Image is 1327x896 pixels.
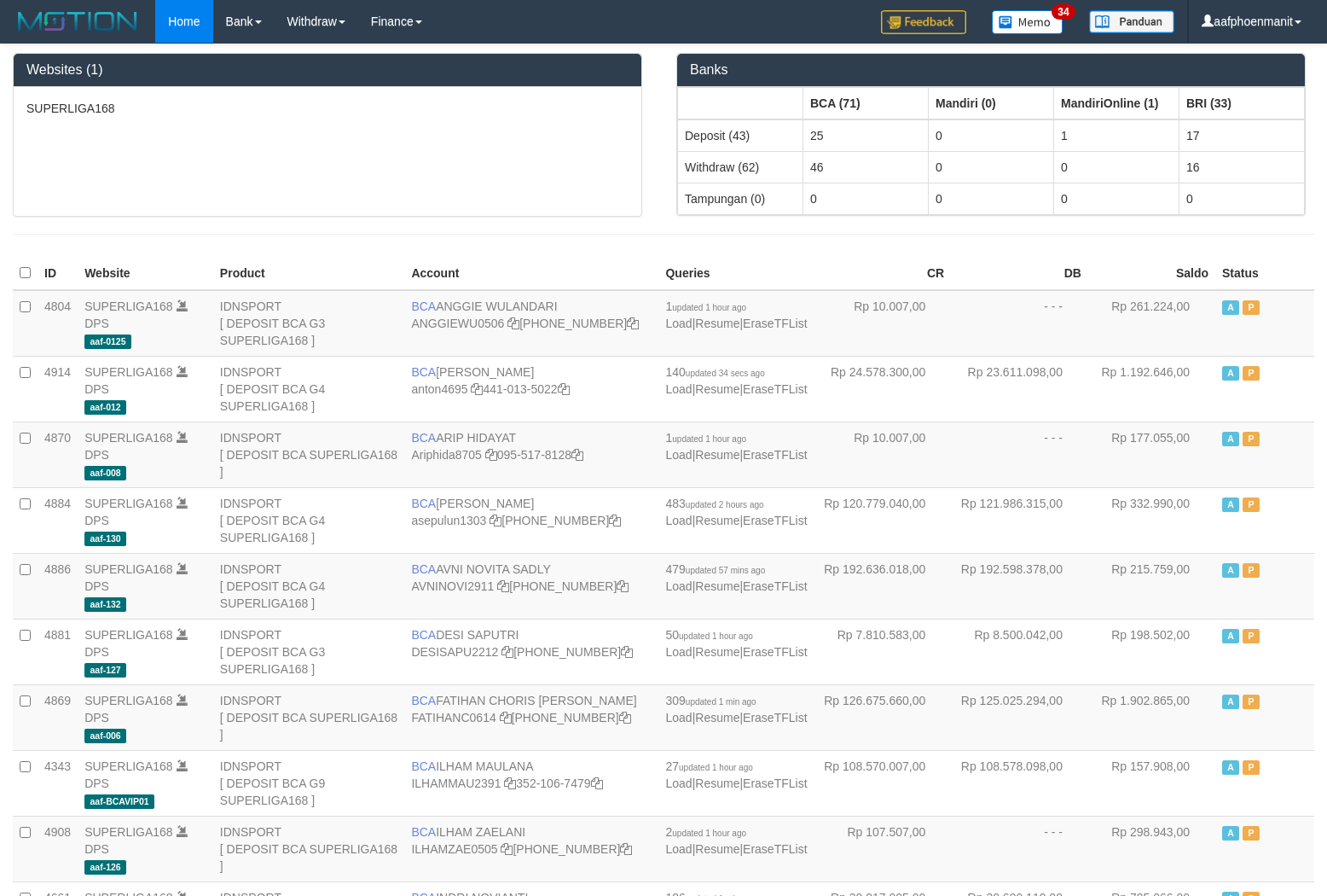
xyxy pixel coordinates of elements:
td: Rp 332.990,00 [1088,487,1215,553]
td: 1 [1054,119,1179,152]
a: SUPERLIGA168 [84,497,173,510]
td: 0 [1179,183,1305,214]
th: Group: activate to sort column ascending [929,87,1054,119]
td: IDNSPORT [ DEPOSIT BCA G4 SUPERLIGA168 ] [213,487,405,553]
span: Paused [1243,366,1260,381]
a: Resume [695,842,739,856]
a: Copy AVNINOVI2911 to clipboard [497,579,509,593]
td: 25 [803,119,929,152]
td: DESI SAPUTRI [PHONE_NUMBER] [404,619,658,684]
a: Resume [695,777,739,790]
a: Resume [695,645,739,659]
span: | | [665,365,807,396]
a: Load [665,514,692,527]
td: ILHAM MAULANA 352-106-7479 [404,750,658,816]
td: 0 [1054,183,1179,214]
a: EraseTFList [743,514,807,527]
td: 0 [929,183,1054,214]
a: EraseTFList [743,711,807,724]
td: DPS [78,619,213,684]
a: Copy asepulun1303 to clipboard [490,514,501,527]
a: SUPERLIGA168 [84,300,173,313]
td: - - - [951,290,1088,357]
td: Rp 24.578.300,00 [814,356,952,422]
a: Copy 0955178128 to clipboard [571,448,583,462]
span: Paused [1243,760,1260,775]
span: 483 [665,497,763,510]
span: Active [1222,497,1239,512]
a: Copy 4062281875 to clipboard [609,514,621,527]
img: panduan.png [1089,10,1174,33]
span: Active [1222,629,1239,643]
span: 2 [665,825,746,839]
span: aaf-126 [84,860,126,875]
span: | | [665,825,807,856]
span: Active [1222,760,1239,775]
img: Button%20Memo.svg [992,10,1063,34]
td: IDNSPORT [ DEPOSIT BCA SUPERLIGA168 ] [213,816,405,881]
td: Rp 107.507,00 [814,816,952,881]
span: updated 34 secs ago [686,369,765,378]
td: 4870 [38,422,78,487]
span: | | [665,497,807,527]
span: 50 [665,628,752,642]
td: IDNSPORT [ DEPOSIT BCA SUPERLIGA168 ] [213,684,405,750]
td: Rp 7.810.583,00 [814,619,952,684]
span: updated 1 hour ago [672,303,746,312]
a: EraseTFList [743,579,807,593]
td: IDNSPORT [ DEPOSIT BCA SUPERLIGA168 ] [213,422,405,487]
td: 16 [1179,151,1305,183]
a: EraseTFList [743,448,807,462]
span: 1 [665,300,746,313]
span: Active [1222,300,1239,315]
td: Rp 1.192.646,00 [1088,356,1215,422]
td: 4869 [38,684,78,750]
span: aaf-130 [84,532,126,546]
td: IDNSPORT [ DEPOSIT BCA G9 SUPERLIGA168 ] [213,750,405,816]
td: Rp 261.224,00 [1088,290,1215,357]
span: aaf-012 [84,400,126,415]
img: Feedback.jpg [881,10,966,34]
td: DPS [78,422,213,487]
td: ILHAM ZAELANI [PHONE_NUMBER] [404,816,658,881]
a: Load [665,382,692,396]
th: Group: activate to sort column ascending [1179,87,1305,119]
span: updated 1 hour ago [672,434,746,444]
a: EraseTFList [743,382,807,396]
td: Tampungan (0) [678,183,803,214]
td: - - - [951,816,1088,881]
a: Ariphida8705 [411,448,482,462]
a: Load [665,711,692,724]
td: IDNSPORT [ DEPOSIT BCA G4 SUPERLIGA168 ] [213,356,405,422]
td: Rp 125.025.294,00 [951,684,1088,750]
td: 4881 [38,619,78,684]
td: IDNSPORT [ DEPOSIT BCA G3 SUPERLIGA168 ] [213,619,405,684]
h3: Websites (1) [26,62,629,78]
a: Resume [695,317,739,330]
th: DB [951,257,1088,290]
span: Paused [1243,432,1260,446]
a: Copy ANGGIEWU0506 to clipboard [507,317,519,330]
td: Withdraw (62) [678,151,803,183]
a: Copy 4062213373 to clipboard [627,317,639,330]
td: Rp 177.055,00 [1088,422,1215,487]
th: ID [38,257,78,290]
a: AVNINOVI2911 [411,579,494,593]
span: Active [1222,432,1239,446]
td: Rp 121.986.315,00 [951,487,1088,553]
td: Rp 198.502,00 [1088,619,1215,684]
a: DESISAPU2212 [411,645,498,659]
a: Copy DESISAPU2212 to clipboard [501,645,513,659]
span: 140 [665,365,764,379]
span: BCA [411,628,436,642]
th: Website [78,257,213,290]
a: Resume [695,579,739,593]
p: SUPERLIGA168 [26,100,629,117]
td: 0 [929,119,1054,152]
td: Rp 108.570.007,00 [814,750,952,816]
a: Copy anton4695 to clipboard [471,382,483,396]
a: SUPERLIGA168 [84,825,173,839]
td: Rp 120.779.040,00 [814,487,952,553]
td: 0 [929,151,1054,183]
a: ILHAMMAU2391 [411,777,501,790]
